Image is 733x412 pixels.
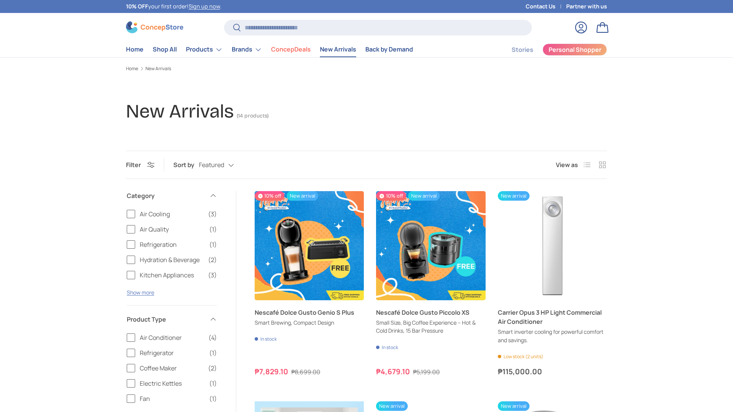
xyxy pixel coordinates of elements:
[255,191,364,300] a: Nescafé Dolce Gusto Genio S Plus
[140,255,203,264] span: Hydration & Beverage
[140,348,205,357] span: Refrigerator
[153,42,177,57] a: Shop All
[140,379,205,388] span: Electric Kettles
[126,100,234,122] h1: New Arrivals
[126,42,413,57] nav: Primary
[126,42,144,57] a: Home
[320,42,356,57] a: New Arrivals
[287,191,318,201] span: New arrival
[271,42,311,57] a: ConcepDeals
[199,161,224,169] span: Featured
[181,42,227,57] summary: Products
[498,401,530,411] span: New arrival
[209,348,217,357] span: (1)
[186,42,223,57] a: Products
[209,240,217,249] span: (1)
[208,333,217,342] span: (4)
[208,255,217,264] span: (2)
[209,225,217,234] span: (1)
[498,191,530,201] span: New arrival
[208,270,217,280] span: (3)
[126,2,221,11] p: your first order! .
[376,308,485,317] a: Nescafé Dolce Gusto Piccolo XS
[140,240,205,249] span: Refrigeration
[173,160,199,169] label: Sort by
[209,394,217,403] span: (1)
[127,191,205,200] span: Category
[209,379,217,388] span: (1)
[512,42,533,57] a: Stories
[227,42,266,57] summary: Brands
[127,315,205,324] span: Product Type
[140,364,203,373] span: Coffee Maker
[199,159,249,172] button: Featured
[498,191,607,300] a: Carrier Opus 3 HP Light Commercial Air Conditioner
[526,2,566,11] a: Contact Us
[376,191,406,201] span: 10% off
[232,42,262,57] a: Brands
[126,3,148,10] strong: 10% OFF
[549,47,601,53] span: Personal Shopper
[237,113,269,119] span: (14 products)
[493,42,607,57] nav: Secondary
[408,191,440,201] span: New arrival
[556,160,578,169] span: View as
[365,42,413,57] a: Back by Demand
[376,401,408,411] span: New arrival
[566,2,607,11] a: Partner with us
[126,21,183,33] img: ConcepStore
[498,191,607,300] img: https://concepstore.ph/products/carrier-opus-3-hp-light-commercial-air-conditioner
[140,209,203,219] span: Air Cooling
[126,66,138,71] a: Home
[140,225,205,234] span: Air Quality
[127,182,217,209] summary: Category
[255,191,284,201] span: 10% off
[208,209,217,219] span: (3)
[126,161,141,169] span: Filter
[140,394,205,403] span: Fan
[127,306,217,333] summary: Product Type
[376,191,485,300] a: Nescafé Dolce Gusto Piccolo XS
[126,65,607,72] nav: Breadcrumbs
[498,308,607,326] a: Carrier Opus 3 HP Light Commercial Air Conditioner
[140,270,203,280] span: Kitchen Appliances
[542,43,607,56] a: Personal Shopper
[189,3,220,10] a: Sign up now
[145,66,171,71] a: New Arrivals
[140,333,204,342] span: Air Conditioner
[255,308,364,317] a: Nescafé Dolce Gusto Genio S Plus
[126,161,155,169] button: Filter
[208,364,217,373] span: (2)
[127,289,154,296] button: Show more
